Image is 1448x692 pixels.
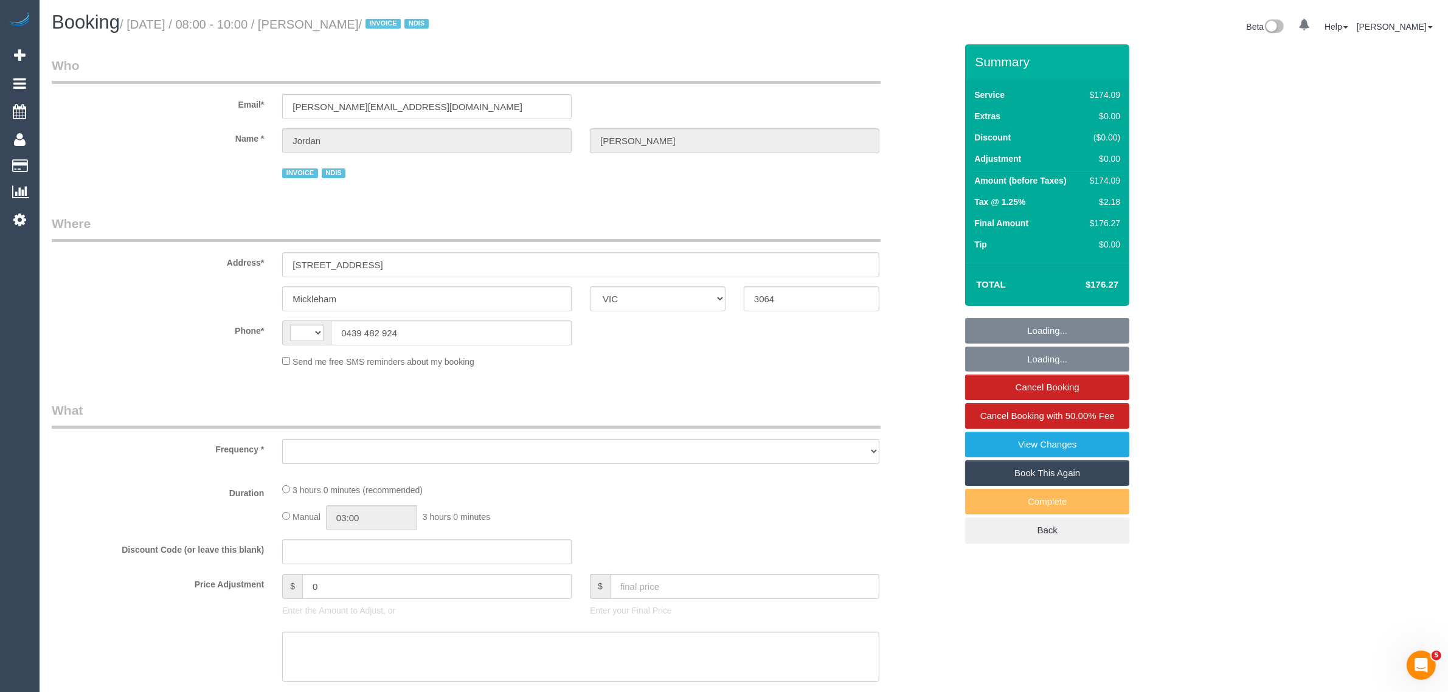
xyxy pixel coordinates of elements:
input: Suburb* [282,286,572,311]
span: INVOICE [365,19,401,29]
p: Enter the Amount to Adjust, or [282,604,572,617]
img: New interface [1264,19,1284,35]
label: Name * [43,128,273,145]
a: View Changes [965,432,1129,457]
h3: Summary [975,55,1123,69]
label: Discount Code (or leave this blank) [43,539,273,556]
label: Email* [43,94,273,111]
a: Book This Again [965,460,1129,486]
div: $174.09 [1085,89,1120,101]
label: Adjustment [974,153,1021,165]
div: $2.18 [1085,196,1120,208]
legend: What [52,401,881,429]
iframe: Intercom live chat [1407,651,1436,680]
span: Manual [293,512,320,522]
p: Enter your Final Price [590,604,879,617]
a: Cancel Booking with 50.00% Fee [965,403,1129,429]
div: ($0.00) [1085,131,1120,144]
a: [PERSON_NAME] [1357,22,1433,32]
a: Beta [1247,22,1284,32]
label: Frequency * [43,439,273,455]
span: $ [282,574,302,599]
a: Back [965,517,1129,543]
label: Phone* [43,320,273,337]
legend: Who [52,57,881,84]
a: Help [1325,22,1348,32]
input: Phone* [331,320,572,345]
span: 3 hours 0 minutes (recommended) [293,485,423,495]
label: Price Adjustment [43,574,273,590]
span: 3 hours 0 minutes [423,512,490,522]
legend: Where [52,215,881,242]
label: Final Amount [974,217,1028,229]
span: NDIS [404,19,428,29]
span: Cancel Booking with 50.00% Fee [980,410,1115,421]
span: Booking [52,12,120,33]
input: First Name* [282,128,572,153]
input: Last Name* [590,128,879,153]
div: $176.27 [1085,217,1120,229]
label: Duration [43,483,273,499]
span: / [359,18,432,31]
label: Amount (before Taxes) [974,175,1066,187]
span: NDIS [322,168,345,178]
label: Service [974,89,1005,101]
div: $0.00 [1085,110,1120,122]
div: $0.00 [1085,238,1120,251]
img: Automaid Logo [7,12,32,29]
label: Extras [974,110,1000,122]
h4: $176.27 [1049,280,1118,290]
input: final price [610,574,879,599]
label: Tip [974,238,987,251]
input: Email* [282,94,572,119]
small: / [DATE] / 08:00 - 10:00 / [PERSON_NAME] [120,18,432,31]
div: $0.00 [1085,153,1120,165]
span: 5 [1432,651,1441,660]
span: INVOICE [282,168,317,178]
a: Cancel Booking [965,375,1129,400]
div: $174.09 [1085,175,1120,187]
input: Post Code* [744,286,879,311]
label: Discount [974,131,1011,144]
span: $ [590,574,610,599]
span: Send me free SMS reminders about my booking [293,357,474,367]
label: Address* [43,252,273,269]
strong: Total [976,279,1006,289]
label: Tax @ 1.25% [974,196,1025,208]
